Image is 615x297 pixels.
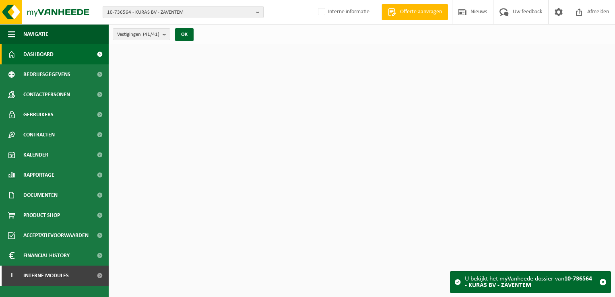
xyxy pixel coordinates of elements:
[23,266,69,286] span: Interne modules
[316,6,369,18] label: Interne informatie
[117,29,159,41] span: Vestigingen
[23,225,89,245] span: Acceptatievoorwaarden
[382,4,448,20] a: Offerte aanvragen
[143,32,159,37] count: (41/41)
[175,28,194,41] button: OK
[103,6,264,18] button: 10-736564 - KURAS BV - ZAVENTEM
[8,266,15,286] span: I
[23,85,70,105] span: Contactpersonen
[23,185,58,205] span: Documenten
[23,145,48,165] span: Kalender
[23,165,54,185] span: Rapportage
[23,24,48,44] span: Navigatie
[23,105,54,125] span: Gebruikers
[107,6,253,19] span: 10-736564 - KURAS BV - ZAVENTEM
[113,28,170,40] button: Vestigingen(41/41)
[23,125,55,145] span: Contracten
[23,44,54,64] span: Dashboard
[23,205,60,225] span: Product Shop
[465,272,595,293] div: U bekijkt het myVanheede dossier van
[398,8,444,16] span: Offerte aanvragen
[23,245,70,266] span: Financial History
[23,64,70,85] span: Bedrijfsgegevens
[465,276,592,289] strong: 10-736564 - KURAS BV - ZAVENTEM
